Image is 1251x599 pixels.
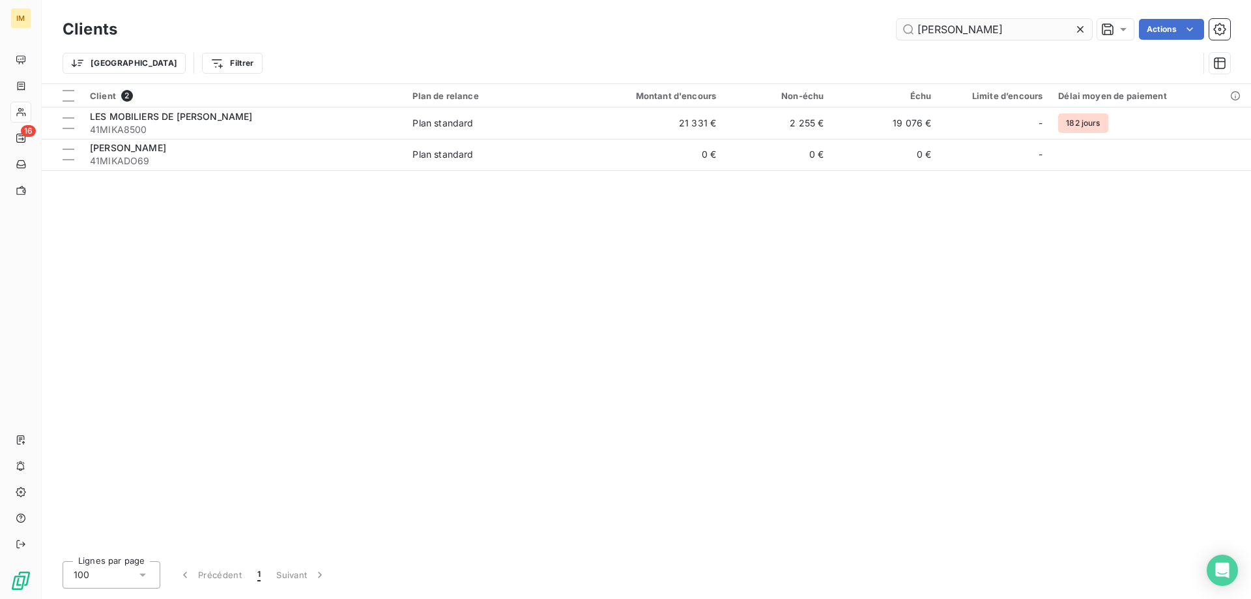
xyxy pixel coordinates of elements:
[732,91,824,101] div: Non-échu
[63,53,186,74] button: [GEOGRAPHIC_DATA]
[171,561,250,589] button: Précédent
[724,139,831,170] td: 0 €
[947,91,1042,101] div: Limite d’encours
[412,91,571,101] div: Plan de relance
[412,148,473,161] div: Plan standard
[90,123,397,136] span: 41MIKA8500
[202,53,262,74] button: Filtrer
[257,568,261,581] span: 1
[10,570,31,591] img: Logo LeanPay
[1039,117,1042,130] span: -
[1139,19,1204,40] button: Actions
[588,91,716,101] div: Montant d'encours
[63,18,117,41] h3: Clients
[1039,148,1042,161] span: -
[1058,113,1108,133] span: 182 jours
[90,154,397,168] span: 41MIKADO69
[90,91,116,101] span: Client
[74,568,89,581] span: 100
[121,90,133,102] span: 2
[21,125,36,137] span: 16
[831,139,939,170] td: 0 €
[90,111,253,122] span: LES MOBILIERS DE [PERSON_NAME]
[90,142,166,153] span: [PERSON_NAME]
[250,561,268,589] button: 1
[10,8,31,29] div: IM
[724,108,831,139] td: 2 255 €
[831,108,939,139] td: 19 076 €
[412,117,473,130] div: Plan standard
[1058,91,1243,101] div: Délai moyen de paiement
[268,561,334,589] button: Suivant
[580,108,724,139] td: 21 331 €
[839,91,931,101] div: Échu
[580,139,724,170] td: 0 €
[897,19,1092,40] input: Rechercher
[1207,555,1238,586] div: Open Intercom Messenger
